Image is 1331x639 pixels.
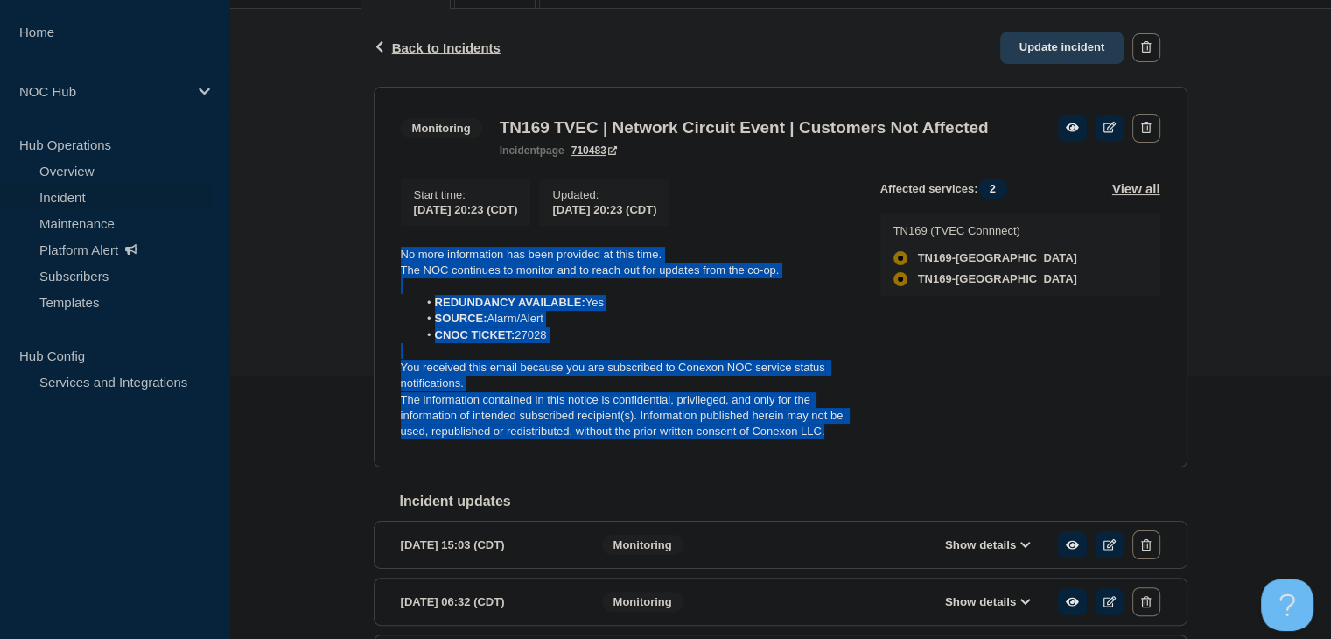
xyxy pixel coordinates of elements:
li: 27028 [417,327,852,343]
div: affected [893,251,907,265]
p: Start time : [414,188,518,201]
h2: Incident updates [400,494,1187,509]
p: Updated : [552,188,656,201]
p: NOC Hub [19,84,187,99]
a: 710483 [571,144,617,157]
p: You received this email because you are subscribed to Conexon NOC service status notifications. [401,360,852,392]
span: [DATE] 20:23 (CDT) [414,203,518,216]
p: page [500,144,564,157]
span: Monitoring [602,592,683,612]
span: TN169-[GEOGRAPHIC_DATA] [918,251,1077,265]
h3: TN169 TVEC | Network Circuit Event | Customers Not Affected [500,118,989,137]
span: Affected services: [880,179,1016,199]
span: 2 [978,179,1007,199]
div: [DATE] 06:32 (CDT) [401,587,576,616]
li: Alarm/Alert [417,311,852,327]
p: The information contained in this notice is confidential, privileged, and only for the informatio... [401,392,852,440]
span: TN169-[GEOGRAPHIC_DATA] [918,272,1077,286]
div: [DATE] 15:03 (CDT) [401,530,576,559]
p: The NOC continues to monitor and to reach out for updates from the co-op. [401,263,852,278]
iframe: Help Scout Beacon - Open [1261,579,1313,631]
p: TN169 (TVEC Connnect) [893,224,1077,237]
strong: REDUNDANCY AVAILABLE: [435,296,585,309]
a: Update incident [1000,32,1124,64]
span: Back to Incidents [392,40,501,55]
span: Monitoring [401,118,482,138]
div: affected [893,272,907,286]
strong: SOURCE: [435,312,487,325]
strong: CNOC TICKET: [435,328,515,341]
span: incident [500,144,540,157]
button: Show details [940,537,1036,552]
button: Show details [940,594,1036,609]
button: View all [1112,179,1160,199]
button: Back to Incidents [374,40,501,55]
span: Monitoring [602,535,683,555]
li: Yes [417,295,852,311]
div: [DATE] 20:23 (CDT) [552,201,656,216]
p: No more information has been provided at this time. [401,247,852,263]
